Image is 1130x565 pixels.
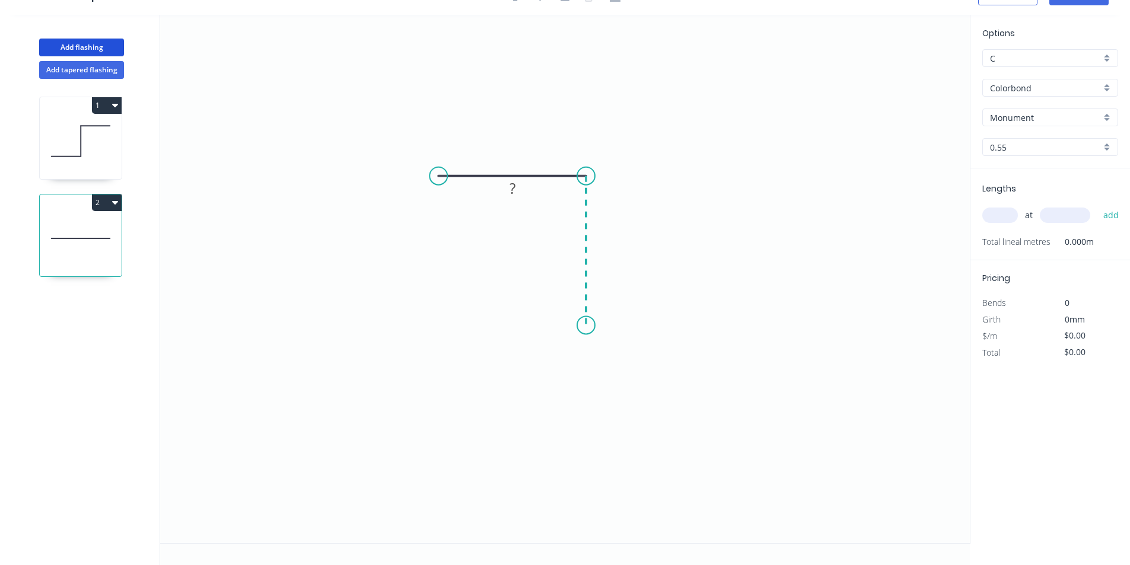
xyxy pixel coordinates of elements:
[39,39,124,56] button: Add flashing
[982,183,1016,194] span: Lengths
[92,194,122,211] button: 2
[510,178,515,198] tspan: ?
[1097,205,1125,225] button: add
[982,272,1010,284] span: Pricing
[982,234,1051,250] span: Total lineal metres
[990,82,1101,94] input: Material
[990,141,1101,154] input: Thickness
[92,97,122,114] button: 1
[1025,207,1033,224] span: at
[982,27,1015,39] span: Options
[982,347,1000,358] span: Total
[160,15,970,543] svg: 0
[990,111,1101,124] input: Colour
[982,297,1006,308] span: Bends
[1065,297,1069,308] span: 0
[1065,314,1085,325] span: 0mm
[982,330,997,341] span: $/m
[39,61,124,79] button: Add tapered flashing
[982,314,1001,325] span: Girth
[1051,234,1094,250] span: 0.000m
[990,52,1101,65] input: Price level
